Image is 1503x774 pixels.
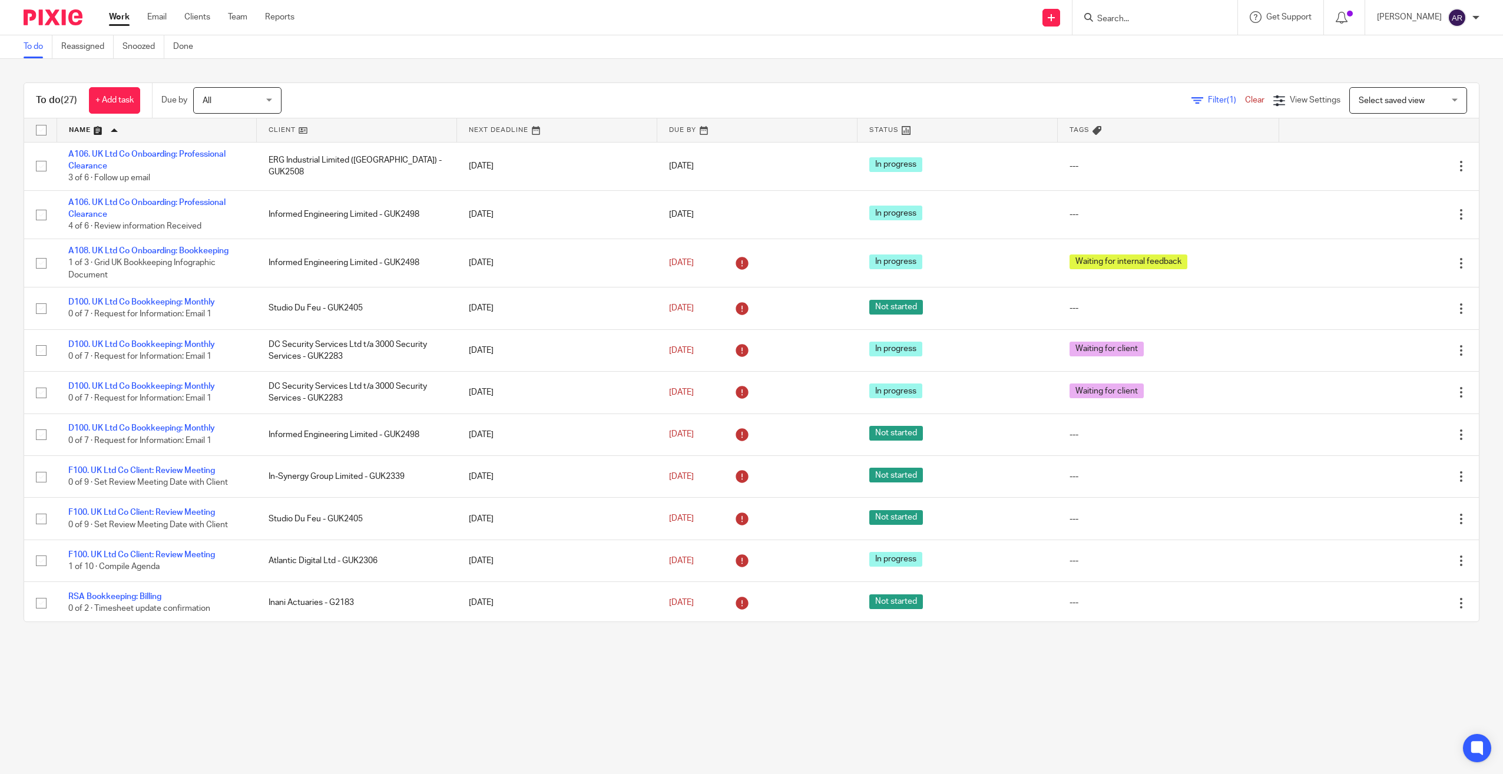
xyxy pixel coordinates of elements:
[1227,96,1236,104] span: (1)
[61,35,114,58] a: Reassigned
[257,372,457,414] td: DC Security Services Ltd t/a 3000 Security Services - GUK2283
[257,190,457,239] td: Informed Engineering Limited - GUK2498
[68,382,215,391] a: D100. UK Ltd Co Bookkeeping: Monthly
[869,206,922,220] span: In progress
[1377,11,1442,23] p: [PERSON_NAME]
[161,94,187,106] p: Due by
[869,468,923,482] span: Not started
[257,540,457,581] td: Atlantic Digital Ltd - GUK2306
[68,259,216,279] span: 1 of 3 · Grid UK Bookkeeping Infographic Document
[669,304,694,312] span: [DATE]
[669,210,694,219] span: [DATE]
[89,87,140,114] a: + Add task
[1070,383,1144,398] span: Waiting for client
[257,142,457,190] td: ERG Industrial Limited ([GEOGRAPHIC_DATA]) - GUK2508
[669,259,694,267] span: [DATE]
[669,346,694,355] span: [DATE]
[869,426,923,441] span: Not started
[1070,429,1267,441] div: ---
[68,563,160,571] span: 1 of 10 · Compile Agenda
[184,11,210,23] a: Clients
[669,515,694,523] span: [DATE]
[257,498,457,540] td: Studio Du Feu - GUK2405
[457,456,657,498] td: [DATE]
[68,340,215,349] a: D100. UK Ltd Co Bookkeeping: Monthly
[1070,254,1187,269] span: Waiting for internal feedback
[1290,96,1340,104] span: View Settings
[68,150,226,170] a: A106. UK Ltd Co Onboarding: Professional Clearance
[457,498,657,540] td: [DATE]
[68,467,215,475] a: F100. UK Ltd Co Client: Review Meeting
[1070,471,1267,482] div: ---
[1245,96,1264,104] a: Clear
[669,598,694,607] span: [DATE]
[669,388,694,396] span: [DATE]
[257,239,457,287] td: Informed Engineering Limited - GUK2498
[869,552,922,567] span: In progress
[24,35,52,58] a: To do
[265,11,294,23] a: Reports
[68,521,228,529] span: 0 of 9 · Set Review Meeting Date with Client
[869,342,922,356] span: In progress
[1266,13,1312,21] span: Get Support
[1070,342,1144,356] span: Waiting for client
[68,605,210,613] span: 0 of 2 · Timesheet update confirmation
[68,593,161,601] a: RSA Bookkeeping: Billing
[1070,160,1267,172] div: ---
[1448,8,1466,27] img: svg%3E
[1070,127,1090,133] span: Tags
[457,540,657,581] td: [DATE]
[257,329,457,371] td: DC Security Services Ltd t/a 3000 Security Services - GUK2283
[61,95,77,105] span: (27)
[68,174,150,182] span: 3 of 6 · Follow up email
[669,472,694,481] span: [DATE]
[669,162,694,170] span: [DATE]
[869,254,922,269] span: In progress
[869,300,923,315] span: Not started
[36,94,77,107] h1: To do
[68,424,215,432] a: D100. UK Ltd Co Bookkeeping: Monthly
[457,142,657,190] td: [DATE]
[203,97,211,105] span: All
[257,456,457,498] td: In-Synergy Group Limited - GUK2339
[457,329,657,371] td: [DATE]
[68,508,215,517] a: F100. UK Ltd Co Client: Review Meeting
[257,414,457,455] td: Informed Engineering Limited - GUK2498
[68,395,211,403] span: 0 of 7 · Request for Information: Email 1
[457,190,657,239] td: [DATE]
[457,582,657,624] td: [DATE]
[68,436,211,445] span: 0 of 7 · Request for Information: Email 1
[68,551,215,559] a: F100. UK Ltd Co Client: Review Meeting
[1208,96,1245,104] span: Filter
[228,11,247,23] a: Team
[1070,302,1267,314] div: ---
[68,478,228,487] span: 0 of 9 · Set Review Meeting Date with Client
[457,372,657,414] td: [DATE]
[68,247,229,255] a: A108. UK Ltd Co Onboarding: Bookkeeping
[68,199,226,219] a: A106. UK Ltd Co Onboarding: Professional Clearance
[257,287,457,329] td: Studio Du Feu - GUK2405
[457,414,657,455] td: [DATE]
[257,582,457,624] td: Inani Actuaries - G2183
[68,310,211,319] span: 0 of 7 · Request for Information: Email 1
[109,11,130,23] a: Work
[68,352,211,360] span: 0 of 7 · Request for Information: Email 1
[869,157,922,172] span: In progress
[24,9,82,25] img: Pixie
[123,35,164,58] a: Snoozed
[147,11,167,23] a: Email
[68,223,201,231] span: 4 of 6 · Review information Received
[869,383,922,398] span: In progress
[1070,209,1267,220] div: ---
[869,594,923,609] span: Not started
[173,35,202,58] a: Done
[669,557,694,565] span: [DATE]
[1070,513,1267,525] div: ---
[457,287,657,329] td: [DATE]
[869,510,923,525] span: Not started
[1096,14,1202,25] input: Search
[68,298,215,306] a: D100. UK Ltd Co Bookkeeping: Monthly
[1070,597,1267,608] div: ---
[457,239,657,287] td: [DATE]
[1070,555,1267,567] div: ---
